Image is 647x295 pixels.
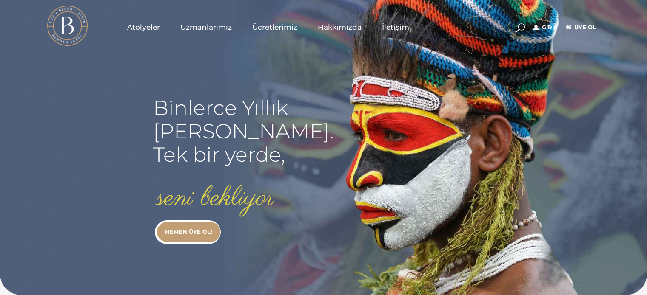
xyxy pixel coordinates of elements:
[308,6,372,48] a: Hakkımızda
[127,22,160,32] span: Atölyeler
[157,222,220,242] a: HEMEN ÜYE OL!
[318,22,362,32] span: Hakkımızda
[566,22,596,33] a: Üye Ol
[533,22,557,33] a: Giriş
[372,6,419,48] a: İletişim
[157,183,274,213] rs-layer: seni bekliyor
[153,96,334,166] rs-layer: Binlerce Yıllık [PERSON_NAME]. Tek bir yerde,
[117,6,170,48] a: Atölyeler
[170,6,242,48] a: Uzmanlarımız
[242,6,308,48] a: Ücretlerimiz
[252,22,297,32] span: Ücretlerimiz
[180,22,232,32] span: Uzmanlarımız
[47,6,88,46] img: light logo
[382,22,409,32] span: İletişim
